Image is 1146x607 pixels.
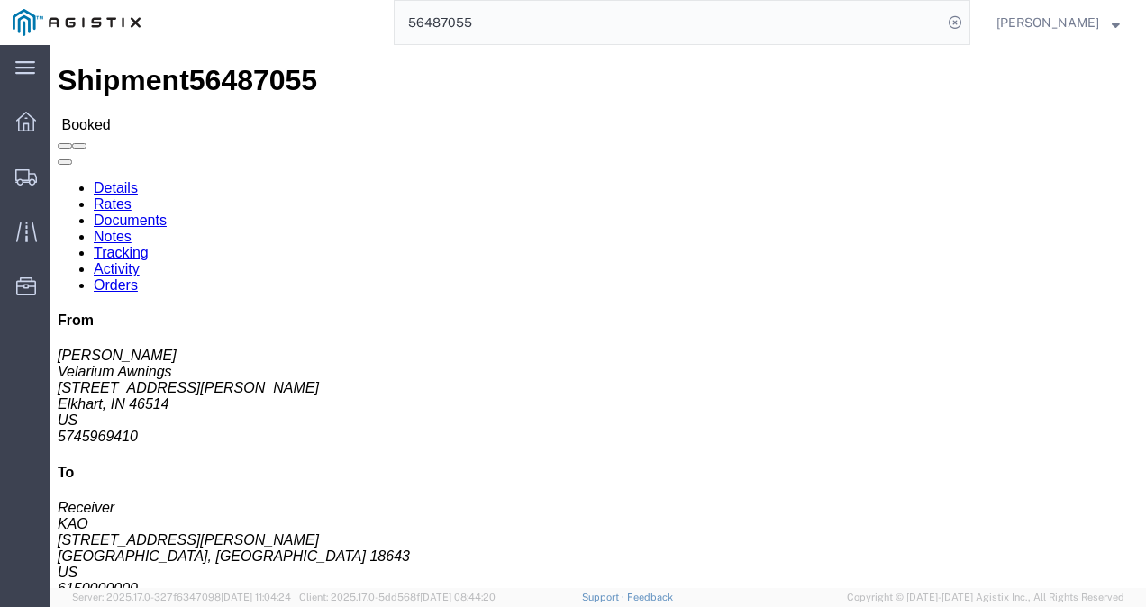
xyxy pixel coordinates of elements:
[72,592,291,602] span: Server: 2025.17.0-327f6347098
[627,592,673,602] a: Feedback
[395,1,942,44] input: Search for shipment number, reference number
[13,9,141,36] img: logo
[420,592,496,602] span: [DATE] 08:44:20
[582,592,627,602] a: Support
[221,592,291,602] span: [DATE] 11:04:24
[299,592,496,602] span: Client: 2025.17.0-5dd568f
[847,590,1124,605] span: Copyright © [DATE]-[DATE] Agistix Inc., All Rights Reserved
[50,45,1146,588] iframe: FS Legacy Container
[996,13,1099,32] span: Nathan Seeley
[996,12,1121,33] button: [PERSON_NAME]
